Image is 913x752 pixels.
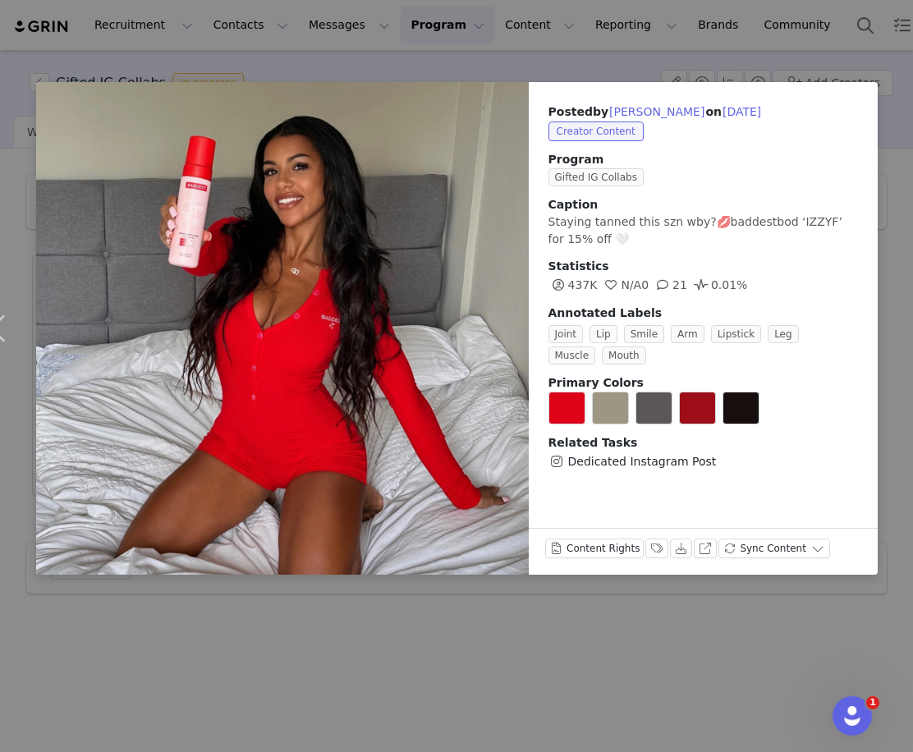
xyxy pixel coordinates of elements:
span: Smile [624,325,664,343]
span: Leg [768,325,798,343]
button: [DATE] [722,102,762,122]
button: [PERSON_NAME] [608,102,705,122]
span: Staying tanned this szn wby?💋baddestbod ‘IZZYF’ for 15% off 🤍 [548,215,842,245]
span: 21 [653,278,687,291]
span: Annotated Labels [548,306,663,319]
span: Arm [671,325,704,343]
span: Mouth [602,346,646,365]
iframe: Intercom live chat [833,696,872,736]
span: Caption [548,198,599,211]
button: Sync Content [718,539,830,558]
span: Posted on [548,105,763,118]
span: Lipstick [711,325,761,343]
span: Muscle [548,346,596,365]
span: 437K [548,278,598,291]
span: Lip [590,325,617,343]
span: 0 [601,278,649,291]
span: by [593,105,705,118]
span: Creator Content [548,122,644,141]
span: Program [548,151,858,168]
button: Content Rights [545,539,645,558]
span: N/A [601,278,641,291]
span: Joint [548,325,584,343]
span: Statistics [548,259,609,273]
span: Gifted IG Collabs [548,168,644,186]
span: Related Tasks [548,436,638,449]
span: 1 [866,696,879,709]
span: Dedicated Instagram Post [568,453,717,470]
a: Gifted IG Collabs [548,170,650,183]
span: 0.01% [691,278,747,291]
span: Primary Colors [548,376,644,389]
